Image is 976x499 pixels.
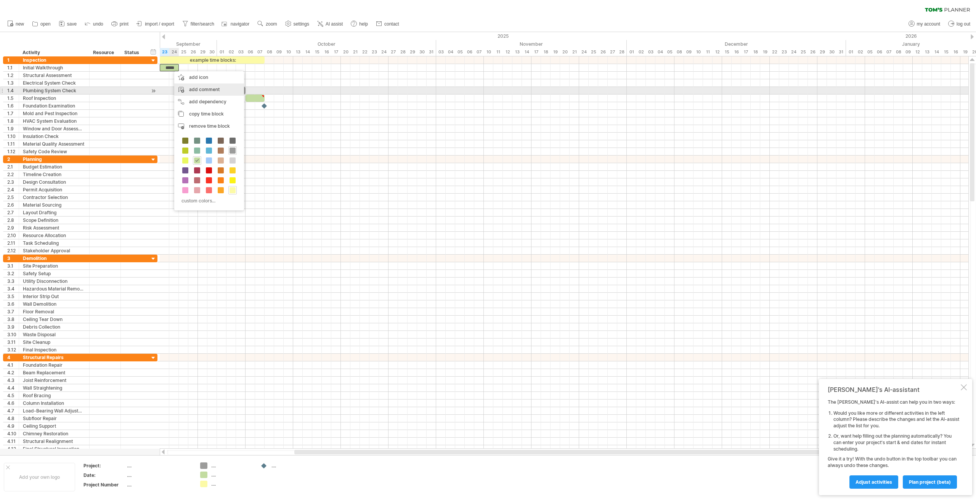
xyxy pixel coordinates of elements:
[474,48,484,56] div: Friday, 7 November 2025
[178,196,238,206] div: custom colors...
[93,21,103,27] span: undo
[865,48,875,56] div: Monday, 5 January 2026
[828,399,959,488] div: The [PERSON_NAME]'s AI-assist can help you in two ways: Give it a try! With the undo button in th...
[856,48,865,56] div: Friday, 2 January 2026
[283,19,311,29] a: settings
[67,21,77,27] span: save
[23,407,85,414] div: Load-Bearing Wall Adjustment
[7,133,19,140] div: 1.10
[722,48,732,56] div: Monday, 15 December 2025
[7,316,19,323] div: 3.8
[7,354,19,361] div: 4
[23,79,85,87] div: Electrical System Check
[446,48,455,56] div: Tuesday, 4 November 2025
[246,48,255,56] div: Monday, 6 October 2025
[627,48,636,56] div: Monday, 1 December 2025
[693,48,703,56] div: Wednesday, 10 December 2025
[83,481,125,488] div: Project Number
[16,21,24,27] span: new
[7,140,19,148] div: 1.11
[7,156,19,163] div: 2
[189,123,230,129] span: remove time block
[7,148,19,155] div: 1.12
[503,48,512,56] div: Wednesday, 12 November 2025
[833,433,959,452] li: Or, want help filling out the planning automatically? You can enter your project's start & end da...
[293,48,303,56] div: Monday, 13 October 2025
[23,217,85,224] div: Scope Definition
[83,462,125,469] div: Project:
[226,48,236,56] div: Thursday, 2 October 2025
[751,48,760,56] div: Thursday, 18 December 2025
[23,293,85,300] div: Interior Strip Out
[655,48,665,56] div: Thursday, 4 December 2025
[23,445,85,452] div: Final Structural Inspection
[960,48,970,56] div: Monday, 19 January 2026
[23,377,85,384] div: Joist Reinforcement
[7,285,19,292] div: 3.4
[917,21,940,27] span: my account
[57,19,79,29] a: save
[817,48,827,56] div: Monday, 29 December 2025
[741,48,751,56] div: Wednesday, 17 December 2025
[191,21,214,27] span: filter/search
[951,48,960,56] div: Friday, 16 January 2026
[294,21,309,27] span: settings
[284,48,293,56] div: Friday, 10 October 2025
[23,224,85,231] div: Risk Assessment
[220,19,252,29] a: navigator
[127,462,191,469] div: ....
[23,87,85,94] div: Plumbing System Check
[760,48,770,56] div: Friday, 19 December 2025
[331,48,341,56] div: Friday, 17 October 2025
[7,87,19,94] div: 1.4
[265,48,274,56] div: Wednesday, 8 October 2025
[7,102,19,109] div: 1.6
[922,48,932,56] div: Tuesday, 13 January 2026
[127,481,191,488] div: ....
[211,481,253,487] div: ....
[617,48,627,56] div: Friday, 28 November 2025
[827,48,836,56] div: Tuesday, 30 December 2025
[7,369,19,376] div: 4.2
[23,400,85,407] div: Column Installation
[7,377,19,384] div: 4.3
[207,48,217,56] div: Tuesday, 30 September 2025
[932,48,941,56] div: Wednesday, 14 January 2026
[359,21,368,27] span: help
[7,384,19,391] div: 4.4
[231,21,249,27] span: navigator
[198,48,207,56] div: Monday, 29 September 2025
[5,19,26,29] a: new
[23,422,85,430] div: Ceiling Support
[160,56,265,64] div: example time blocks:
[255,48,265,56] div: Tuesday, 7 October 2025
[7,430,19,437] div: 4.10
[388,48,398,56] div: Monday, 27 October 2025
[598,48,608,56] div: Wednesday, 26 November 2025
[188,48,198,56] div: Friday, 26 September 2025
[23,430,85,437] div: Chimney Restoration
[7,79,19,87] div: 1.3
[271,462,313,469] div: ....
[408,48,417,56] div: Wednesday, 29 October 2025
[484,48,493,56] div: Monday, 10 November 2025
[174,83,244,96] div: add comment
[127,472,191,478] div: ....
[246,95,265,102] div: ​
[23,361,85,369] div: Foundation Repair
[179,48,188,56] div: Thursday, 25 September 2025
[23,148,85,155] div: Safety Code Review
[217,40,436,48] div: October 2025
[217,48,226,56] div: Wednesday, 1 October 2025
[836,48,846,56] div: Wednesday, 31 December 2025
[808,48,817,56] div: Friday, 26 December 2025
[913,48,922,56] div: Monday, 12 January 2026
[350,48,360,56] div: Tuesday, 21 October 2025
[23,270,85,277] div: Safety Setup
[23,194,85,201] div: Contractor Selection
[23,178,85,186] div: Design Consultation
[7,72,19,79] div: 1.2
[312,48,322,56] div: Wednesday, 15 October 2025
[7,339,19,346] div: 3.11
[23,255,85,262] div: Demolition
